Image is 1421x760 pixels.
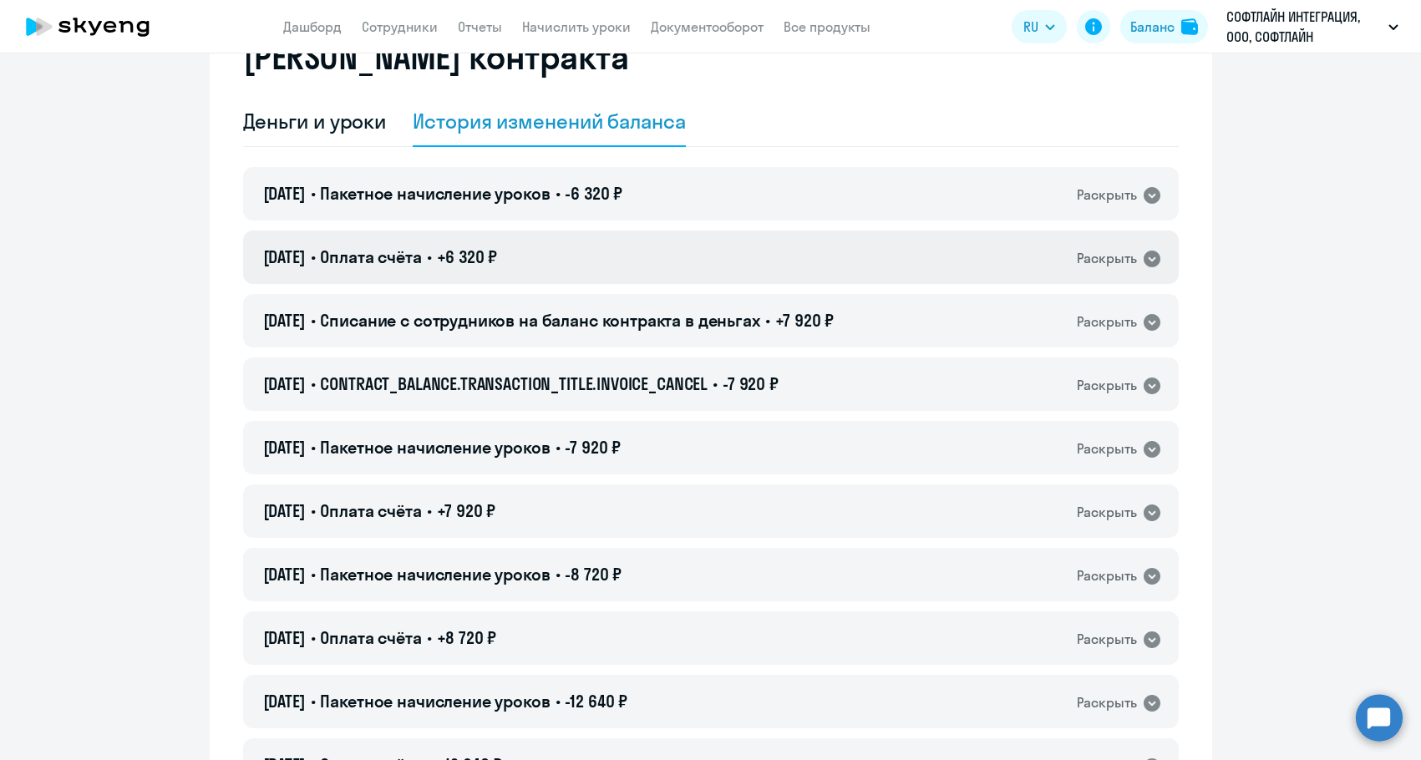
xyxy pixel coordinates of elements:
span: [DATE] [263,310,306,331]
a: Начислить уроки [522,18,631,35]
span: • [556,437,561,458]
span: Пакетное начисление уроков [320,691,550,712]
span: Пакетное начисление уроков [320,183,550,204]
span: • [427,246,432,267]
span: [DATE] [263,183,306,204]
span: [DATE] [263,500,306,521]
span: • [713,373,718,394]
div: Раскрыть [1077,248,1137,269]
span: • [311,246,316,267]
img: balance [1181,18,1198,35]
span: +7 920 ₽ [437,500,496,521]
span: -6 320 ₽ [565,183,622,204]
span: -7 920 ₽ [565,437,621,458]
span: -8 720 ₽ [565,564,622,585]
span: • [311,310,316,331]
span: Пакетное начисление уроков [320,564,550,585]
button: СОФТЛАЙН ИНТЕГРАЦИЯ, ООО, СОФТЛАЙН ИНТЕГРАЦИЯ Соц. пакет [1218,7,1407,47]
p: СОФТЛАЙН ИНТЕГРАЦИЯ, ООО, СОФТЛАЙН ИНТЕГРАЦИЯ Соц. пакет [1226,7,1382,47]
div: Раскрыть [1077,438,1137,459]
span: [DATE] [263,691,306,712]
span: Оплата счёта [320,627,421,648]
span: +6 320 ₽ [437,246,498,267]
a: Сотрудники [362,18,438,35]
span: CONTRACT_BALANCE.TRANSACTION_TITLE.INVOICE_CANCEL [320,373,708,394]
span: • [311,183,316,204]
span: • [556,691,561,712]
span: • [427,627,432,648]
span: +8 720 ₽ [437,627,497,648]
span: • [427,500,432,521]
span: • [765,310,770,331]
span: [DATE] [263,564,306,585]
span: RU [1023,17,1038,37]
span: • [311,373,316,394]
div: Раскрыть [1077,185,1137,205]
button: Балансbalance [1120,10,1208,43]
div: История изменений баланса [413,108,686,134]
span: • [311,564,316,585]
span: +7 920 ₽ [775,310,835,331]
span: Оплата счёта [320,500,421,521]
div: Баланс [1130,17,1175,37]
span: [DATE] [263,627,306,648]
span: • [311,627,316,648]
div: Раскрыть [1077,565,1137,586]
div: Раскрыть [1077,692,1137,713]
span: [DATE] [263,246,306,267]
div: Раскрыть [1077,502,1137,523]
div: Деньги и уроки [243,108,387,134]
button: RU [1012,10,1067,43]
h2: [PERSON_NAME] контракта [243,37,629,77]
span: Пакетное начисление уроков [320,437,550,458]
a: Отчеты [458,18,502,35]
span: • [311,500,316,521]
div: Раскрыть [1077,312,1137,332]
span: • [311,437,316,458]
div: Раскрыть [1077,629,1137,650]
span: Оплата счёта [320,246,421,267]
a: Все продукты [784,18,870,35]
span: • [311,691,316,712]
a: Дашборд [283,18,342,35]
span: [DATE] [263,437,306,458]
span: -7 920 ₽ [723,373,779,394]
span: [DATE] [263,373,306,394]
span: -12 640 ₽ [565,691,627,712]
span: Списание с сотрудников на баланс контракта в деньгах [320,310,759,331]
span: • [556,564,561,585]
a: Документооборот [651,18,764,35]
span: • [556,183,561,204]
div: Раскрыть [1077,375,1137,396]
